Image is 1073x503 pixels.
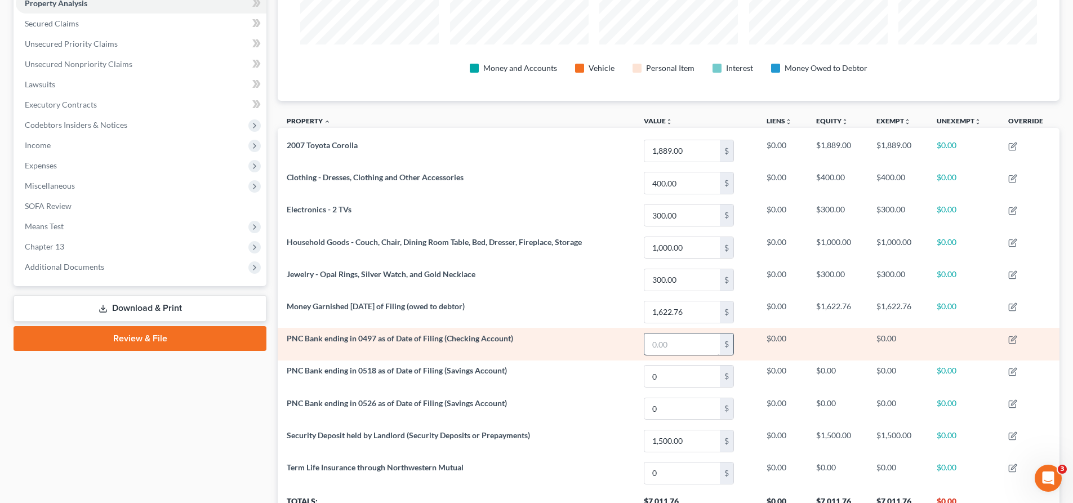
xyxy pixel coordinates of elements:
[758,425,807,457] td: $0.00
[758,393,807,425] td: $0.00
[758,199,807,232] td: $0.00
[25,79,55,89] span: Lawsuits
[807,425,867,457] td: $1,500.00
[807,296,867,328] td: $1,622.76
[758,167,807,199] td: $0.00
[928,135,999,167] td: $0.00
[758,232,807,264] td: $0.00
[928,296,999,328] td: $0.00
[644,204,720,226] input: 0.00
[644,269,720,291] input: 0.00
[287,366,507,375] span: PNC Bank ending in 0518 as of Date of Filing (Savings Account)
[807,264,867,296] td: $300.00
[807,457,867,489] td: $0.00
[644,172,720,194] input: 0.00
[589,63,615,74] div: Vehicle
[16,95,266,115] a: Executory Contracts
[785,63,867,74] div: Money Owed to Debtor
[720,366,733,387] div: $
[25,19,79,28] span: Secured Claims
[928,425,999,457] td: $0.00
[644,462,720,484] input: 0.00
[1035,465,1062,492] iframe: Intercom live chat
[644,398,720,420] input: 0.00
[720,301,733,323] div: $
[14,295,266,322] a: Download & Print
[807,232,867,264] td: $1,000.00
[287,172,464,182] span: Clothing - Dresses, Clothing and Other Accessories
[928,360,999,393] td: $0.00
[666,118,673,125] i: unfold_more
[807,135,867,167] td: $1,889.00
[928,393,999,425] td: $0.00
[644,117,673,125] a: Valueunfold_more
[324,118,331,125] i: expand_less
[287,204,351,214] span: Electronics - 2 TVs
[287,462,464,472] span: Term Life Insurance through Northwestern Mutual
[867,264,928,296] td: $300.00
[726,63,753,74] div: Interest
[720,172,733,194] div: $
[644,333,720,355] input: 0.00
[287,237,582,247] span: Household Goods - Couch, Chair, Dining Room Table, Bed, Dresser, Fireplace, Storage
[720,237,733,259] div: $
[867,296,928,328] td: $1,622.76
[928,232,999,264] td: $0.00
[816,117,848,125] a: Equityunfold_more
[937,117,981,125] a: Unexemptunfold_more
[974,118,981,125] i: unfold_more
[758,296,807,328] td: $0.00
[807,393,867,425] td: $0.00
[867,167,928,199] td: $400.00
[867,360,928,393] td: $0.00
[758,457,807,489] td: $0.00
[646,63,694,74] div: Personal Item
[25,242,64,251] span: Chapter 13
[16,34,266,54] a: Unsecured Priority Claims
[25,120,127,130] span: Codebtors Insiders & Notices
[25,201,72,211] span: SOFA Review
[287,430,530,440] span: Security Deposit held by Landlord (Security Deposits or Prepayments)
[720,462,733,484] div: $
[867,199,928,232] td: $300.00
[287,140,358,150] span: 2007 Toyota Corolla
[16,196,266,216] a: SOFA Review
[807,167,867,199] td: $400.00
[644,301,720,323] input: 0.00
[644,237,720,259] input: 0.00
[904,118,911,125] i: unfold_more
[842,118,848,125] i: unfold_more
[287,301,465,311] span: Money Garnished [DATE] of Filing (owed to debtor)
[758,135,807,167] td: $0.00
[758,360,807,393] td: $0.00
[867,135,928,167] td: $1,889.00
[928,457,999,489] td: $0.00
[16,14,266,34] a: Secured Claims
[767,117,792,125] a: Liensunfold_more
[720,333,733,355] div: $
[867,393,928,425] td: $0.00
[16,54,266,74] a: Unsecured Nonpriority Claims
[644,430,720,452] input: 0.00
[999,110,1059,135] th: Override
[758,264,807,296] td: $0.00
[928,264,999,296] td: $0.00
[720,140,733,162] div: $
[928,167,999,199] td: $0.00
[644,140,720,162] input: 0.00
[867,457,928,489] td: $0.00
[14,326,266,351] a: Review & File
[867,328,928,360] td: $0.00
[867,425,928,457] td: $1,500.00
[287,398,507,408] span: PNC Bank ending in 0526 as of Date of Filing (Savings Account)
[785,118,792,125] i: unfold_more
[483,63,557,74] div: Money and Accounts
[928,199,999,232] td: $0.00
[1058,465,1067,474] span: 3
[720,269,733,291] div: $
[807,360,867,393] td: $0.00
[25,39,118,48] span: Unsecured Priority Claims
[287,117,331,125] a: Property expand_less
[720,430,733,452] div: $
[758,328,807,360] td: $0.00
